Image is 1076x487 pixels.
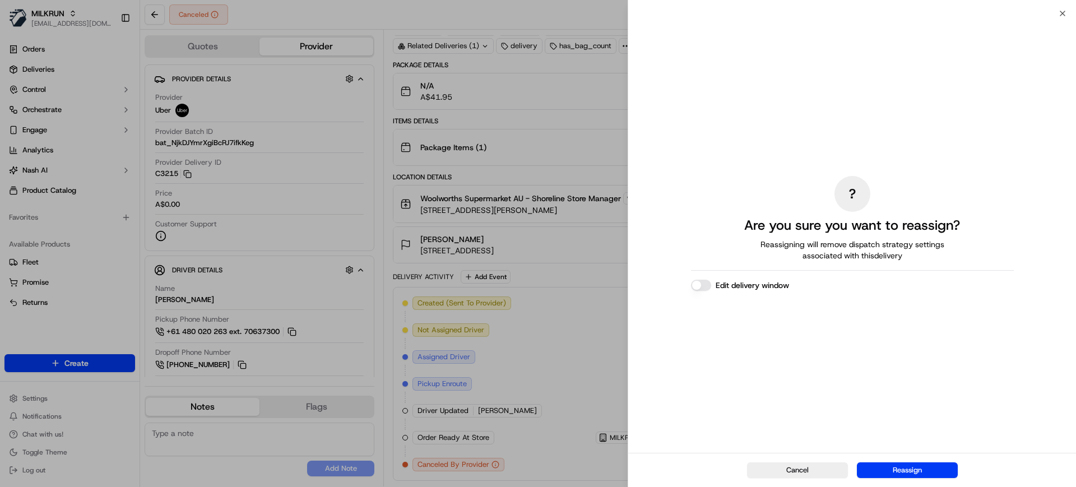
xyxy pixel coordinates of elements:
[857,462,958,478] button: Reassign
[834,176,870,212] div: ?
[747,462,848,478] button: Cancel
[745,239,960,261] span: Reassigning will remove dispatch strategy settings associated with this delivery
[744,216,960,234] h2: Are you sure you want to reassign?
[716,280,789,291] label: Edit delivery window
